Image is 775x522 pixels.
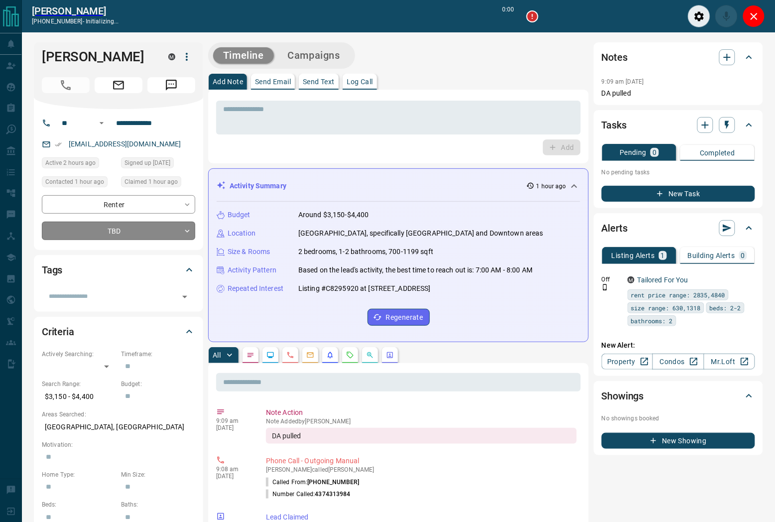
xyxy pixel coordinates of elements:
p: Timeframe: [121,350,195,359]
div: Tasks [602,113,755,137]
p: No showings booked [602,414,755,423]
h2: Showings [602,388,644,404]
div: TBD [42,222,195,240]
div: Sat Sep 13 2025 [42,157,116,171]
button: Campaigns [278,47,350,64]
button: New Showing [602,433,755,449]
button: New Task [602,186,755,202]
p: 9:08 am [216,466,251,473]
p: 9:09 am [DATE] [602,78,644,85]
p: Min Size: [121,470,195,479]
a: [EMAIL_ADDRESS][DOMAIN_NAME] [69,140,181,148]
p: No pending tasks [602,165,755,180]
span: 4374313984 [315,491,351,498]
svg: Calls [286,351,294,359]
p: Add Note [213,78,243,85]
svg: Agent Actions [386,351,394,359]
h1: [PERSON_NAME] [42,49,153,65]
h2: Tags [42,262,62,278]
p: DA pulled [602,88,755,99]
p: Send Text [303,78,335,85]
div: Showings [602,384,755,408]
div: Activity Summary1 hour ago [217,177,580,195]
div: mrloft.ca [628,276,635,283]
h2: Alerts [602,220,628,236]
svg: Emails [306,351,314,359]
p: [DATE] [216,473,251,480]
a: Tailored For You [638,276,688,284]
p: Listing Alerts [612,252,655,259]
a: Mr.Loft [704,354,755,370]
span: Claimed 1 hour ago [125,177,178,187]
p: Beds: [42,500,116,509]
p: Budget [228,210,251,220]
svg: Opportunities [366,351,374,359]
button: Open [178,290,192,304]
p: 1 hour ago [536,182,566,191]
p: 0 [652,149,656,156]
p: [PERSON_NAME] called [PERSON_NAME] [266,466,577,473]
p: Baths: [121,500,195,509]
p: Listing #C8295920 at [STREET_ADDRESS] [298,283,431,294]
p: Search Range: [42,380,116,389]
svg: Push Notification Only [602,284,609,291]
svg: Requests [346,351,354,359]
span: bathrooms: 2 [631,316,673,326]
p: Actively Searching: [42,350,116,359]
p: 2 bedrooms, 1-2 bathrooms, 700-1199 sqft [298,247,433,257]
p: New Alert: [602,340,755,351]
p: [GEOGRAPHIC_DATA], specifically [GEOGRAPHIC_DATA] and Downtown areas [298,228,543,239]
div: Sat Sep 13 2025 [42,176,116,190]
div: Sat Sep 13 2025 [121,176,195,190]
a: Property [602,354,653,370]
p: Size & Rooms [228,247,270,257]
p: Send Email [255,78,291,85]
p: Pending [620,149,646,156]
p: 1 [661,252,665,259]
span: Call [42,77,90,93]
button: Timeline [213,47,274,64]
p: Budget: [121,380,195,389]
p: Around $3,150-$4,400 [298,210,369,220]
span: initializing... [86,18,119,25]
div: Mute [715,5,738,27]
div: Renter [42,195,195,214]
svg: Listing Alerts [326,351,334,359]
p: Note Action [266,407,577,418]
p: Building Alerts [688,252,735,259]
span: rent price range: 2835,4840 [631,290,725,300]
p: Log Call [347,78,373,85]
div: Alerts [602,216,755,240]
button: Regenerate [368,309,430,326]
svg: Email Verified [55,141,62,148]
div: Close [743,5,765,27]
p: Repeated Interest [228,283,283,294]
h2: Notes [602,49,628,65]
a: [PERSON_NAME] [32,5,119,17]
p: Location [228,228,256,239]
p: Based on the lead's activity, the best time to reach out is: 7:00 AM - 8:00 AM [298,265,532,275]
span: Message [147,77,195,93]
p: All [213,352,221,359]
h2: Criteria [42,324,74,340]
div: Tue Aug 05 2025 [121,157,195,171]
p: 0:00 [503,5,515,27]
div: Tags [42,258,195,282]
p: 9:09 am [216,417,251,424]
p: Areas Searched: [42,410,195,419]
span: Contacted 1 hour ago [45,177,104,187]
svg: Notes [247,351,255,359]
button: Open [96,117,108,129]
a: Condos [652,354,704,370]
span: Signed up [DATE] [125,158,170,168]
span: Active 2 hours ago [45,158,96,168]
div: DA pulled [266,428,577,444]
span: size range: 630,1318 [631,303,701,313]
div: Audio Settings [688,5,710,27]
p: $3,150 - $4,400 [42,389,116,405]
span: Email [95,77,142,93]
p: Note Added by [PERSON_NAME] [266,418,577,425]
p: Motivation: [42,440,195,449]
p: [DATE] [216,424,251,431]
